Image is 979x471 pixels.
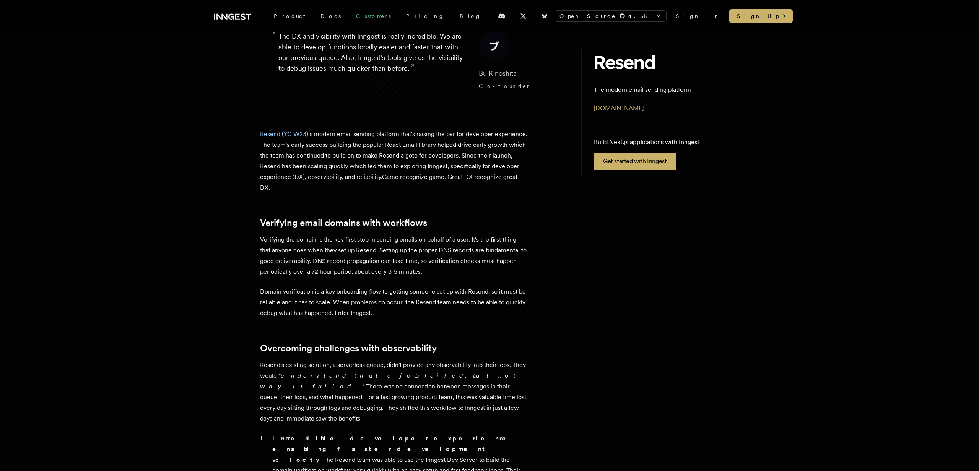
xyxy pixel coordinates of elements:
[594,138,699,147] p: Build Next.js applications with Inngest
[411,62,415,73] span: ”
[493,10,510,22] a: Discord
[594,85,691,94] p: The modern email sending platform
[479,31,509,62] img: Image of Bu Kinoshita
[536,10,553,22] a: Bluesky
[260,286,528,318] p: Domain verification is a key onboarding flow to getting someone set up with Resend, so it must be...
[398,9,452,23] a: Pricing
[559,12,616,20] span: Open Source
[272,435,517,463] strong: Incredible developer experience enabling faster development velocity
[594,153,676,170] a: Get started with Inngest
[272,32,276,37] span: “
[260,372,519,390] em: understand that a job failed, but not why it failed.
[260,130,308,138] a: Resend (YC W23)
[515,10,532,22] a: X
[676,12,720,20] a: Sign In
[479,69,517,77] span: Bu Kinoshita
[260,360,528,424] p: Resend's existing solution, a serverless queue, didn't provide any observability into their jobs....
[729,9,793,23] a: Sign Up
[594,104,644,112] a: [DOMAIN_NAME]
[260,234,528,277] p: Verifying the domain is the key first step in sending emails on behalf of a user. It's the first ...
[479,83,530,89] span: Co-founder
[278,31,467,92] p: The DX and visibility with Inngest is really incredible. We are able to develop functions locally...
[382,173,444,180] del: Game recognize game
[260,218,427,228] a: Verifying email domains with workflows
[628,12,652,20] span: 4.3 K
[266,9,313,23] div: Product
[348,9,398,23] a: Customers
[594,55,655,70] img: Resend's logo
[452,9,489,23] a: Blog
[260,343,437,354] a: Overcoming challenges with observability
[313,9,348,23] a: Docs
[260,129,528,193] p: is modern email sending platform that's raising the bar for developer experience. The team's earl...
